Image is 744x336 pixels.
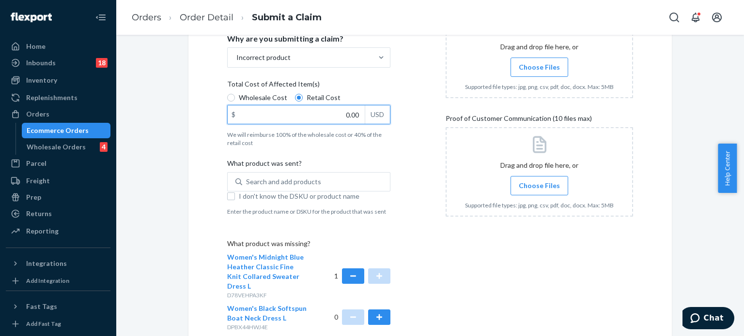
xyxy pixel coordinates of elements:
[132,12,161,23] a: Orders
[11,13,52,22] img: Flexport logo
[228,105,239,124] div: $
[519,181,560,190] span: Choose Files
[6,275,110,287] a: Add Integration
[27,126,89,135] div: Ecommerce Orders
[26,209,52,219] div: Returns
[227,79,320,93] span: Total Cost of Affected Item(s)
[22,139,111,155] a: Wholesale Orders4
[124,3,329,32] ol: breadcrumbs
[236,53,291,62] div: Incorrect product
[686,8,705,27] button: Open notifications
[6,39,110,54] a: Home
[227,34,343,44] p: Why are you submitting a claim?
[91,8,110,27] button: Close Navigation
[239,93,287,102] span: Wholesale Cost
[227,131,390,147] p: We will reimburse 100% of the wholesale cost or 40% of the retail cost
[682,307,734,331] iframe: Opens a widget where you can chat to one of our agents
[228,105,365,124] input: $USD
[227,207,390,216] p: Enter the product name or DSKU for the product that was sent
[6,156,110,171] a: Parcel
[227,304,307,322] span: Women's Black Softspun Boat Neck Dress L
[6,299,110,314] button: Fast Tags
[227,94,235,102] input: Wholesale Cost
[26,176,50,186] div: Freight
[707,8,727,27] button: Open account menu
[227,253,304,290] span: Women's Midnight Blue Heather Classic Fine Knit Collared Sweater Dress L
[26,226,59,236] div: Reporting
[100,142,108,152] div: 4
[6,318,110,330] a: Add Fast Tag
[26,42,46,51] div: Home
[6,55,110,71] a: Inbounds18
[252,12,322,23] a: Submit a Claim
[26,277,69,285] div: Add Integration
[26,320,61,328] div: Add Fast Tag
[22,123,111,138] a: Ecommerce Orders
[227,239,390,252] p: What product was missing?
[26,302,57,311] div: Fast Tags
[6,90,110,105] a: Replenishments
[365,105,390,124] div: USD
[27,142,86,152] div: Wholesale Orders
[6,73,110,88] a: Inventory
[6,223,110,239] a: Reporting
[665,8,684,27] button: Open Search Box
[239,191,390,201] span: I don't know the DSKU or product name
[246,177,321,187] div: Search and add products
[26,75,57,85] div: Inventory
[307,93,341,102] span: Retail Cost
[519,62,560,72] span: Choose Files
[26,93,77,102] div: Replenishments
[26,109,49,119] div: Orders
[227,192,235,200] input: I don't know the DSKU or product name
[26,159,46,168] div: Parcel
[6,206,110,221] a: Returns
[334,252,391,299] div: 1
[227,291,309,299] p: D78VEHPA3KF
[227,159,302,172] span: What product was sent?
[334,304,391,331] div: 0
[180,12,233,23] a: Order Detail
[227,323,309,331] p: DPBX44HWJ4E
[6,256,110,271] button: Integrations
[6,106,110,122] a: Orders
[26,259,67,268] div: Integrations
[26,192,41,202] div: Prep
[96,58,108,68] div: 18
[6,173,110,189] a: Freight
[446,114,592,127] span: Proof of Customer Communication (10 files max)
[26,58,56,68] div: Inbounds
[6,190,110,205] a: Prep
[718,144,737,193] button: Help Center
[295,94,303,102] input: Retail Cost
